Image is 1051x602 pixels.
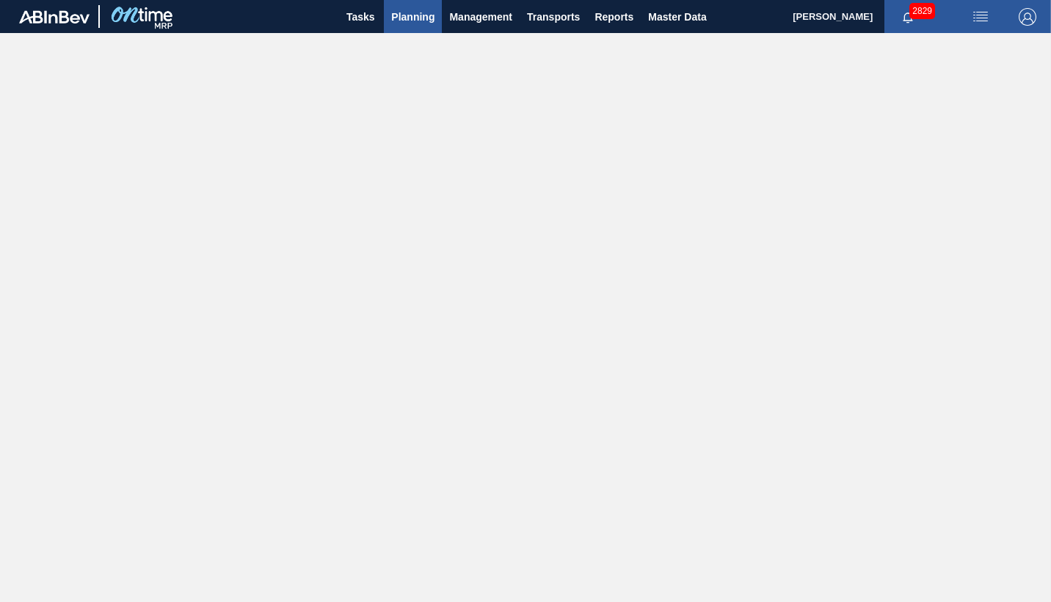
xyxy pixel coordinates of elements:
span: Reports [594,8,633,26]
span: 2829 [909,3,935,19]
span: Tasks [344,8,377,26]
span: Master Data [648,8,706,26]
span: Management [449,8,512,26]
span: Transports [527,8,580,26]
img: Logout [1019,8,1036,26]
span: Planning [391,8,434,26]
img: userActions [972,8,989,26]
button: Notifications [884,7,931,27]
img: TNhmsLtSVTkK8tSr43FrP2fwEKptu5GPRR3wAAAABJRU5ErkJggg== [19,10,90,23]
